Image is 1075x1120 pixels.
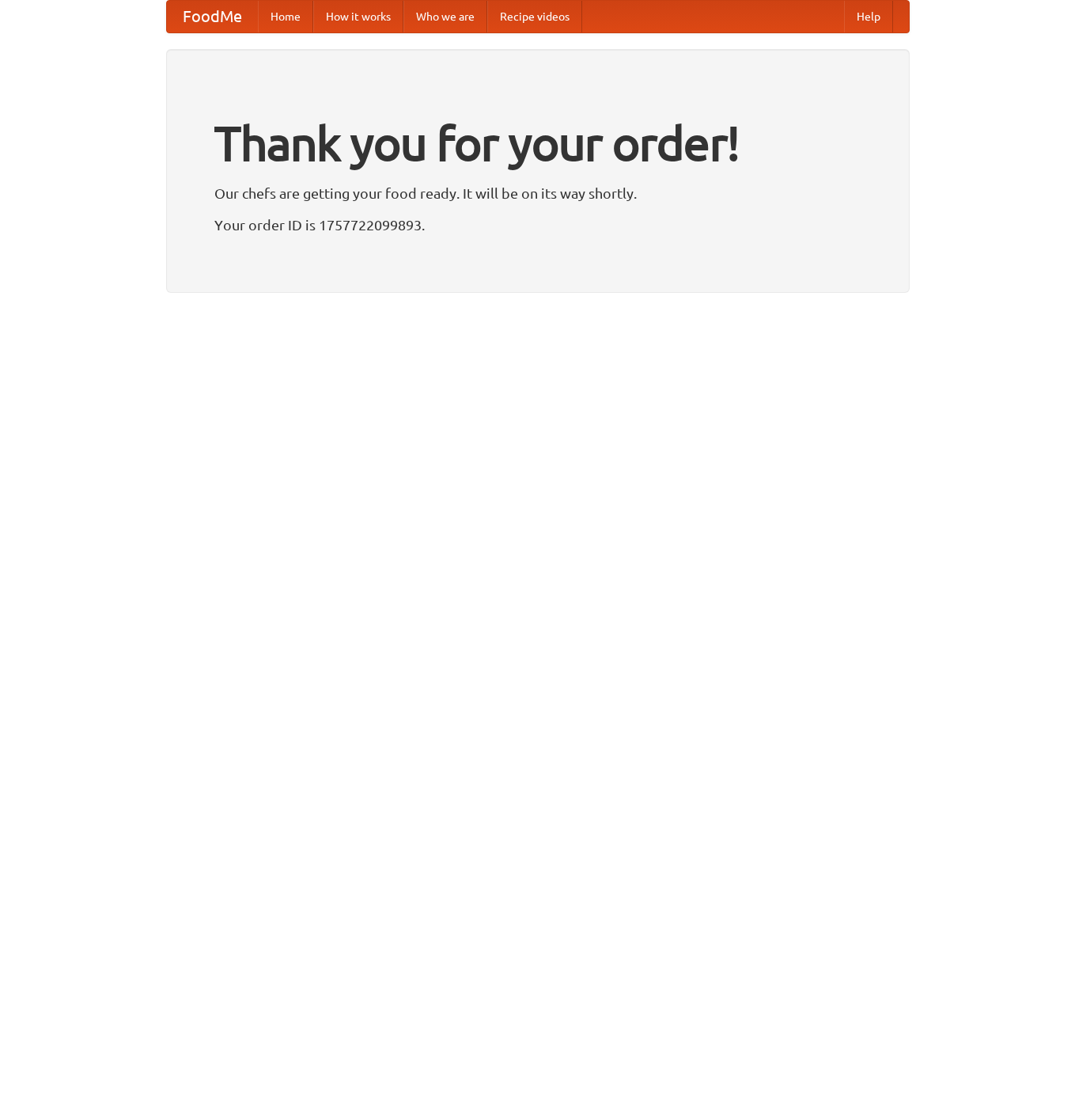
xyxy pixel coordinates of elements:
a: Who we are [403,1,487,32]
a: Help [844,1,893,32]
a: How it works [313,1,403,32]
h1: Thank you for your order! [214,105,861,181]
a: FoodMe [167,1,258,32]
p: Your order ID is 1757722099893. [214,213,861,237]
a: Recipe videos [487,1,582,32]
p: Our chefs are getting your food ready. It will be on its way shortly. [214,181,861,205]
a: Home [258,1,313,32]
